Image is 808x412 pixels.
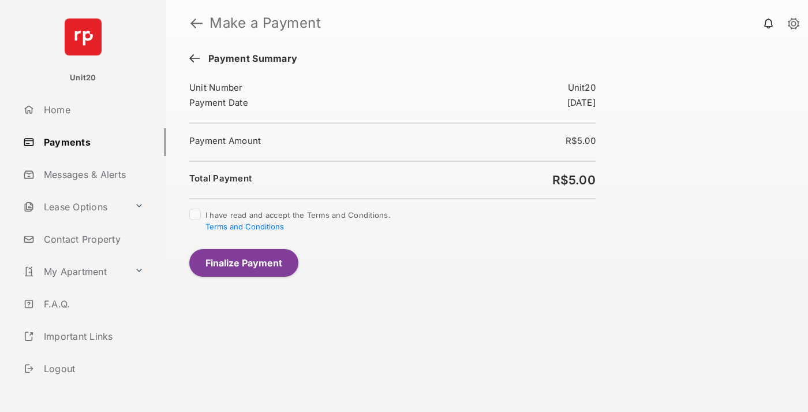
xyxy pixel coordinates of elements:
[18,193,130,221] a: Lease Options
[189,249,298,277] button: Finalize Payment
[205,210,391,231] span: I have read and accept the Terms and Conditions.
[210,16,321,30] strong: Make a Payment
[203,53,297,66] span: Payment Summary
[18,96,166,124] a: Home
[70,72,96,84] p: Unit20
[18,355,166,383] a: Logout
[18,128,166,156] a: Payments
[205,222,284,231] button: I have read and accept the Terms and Conditions.
[18,322,148,350] a: Important Links
[18,258,130,285] a: My Apartment
[18,290,166,318] a: F.A.Q.
[18,225,166,253] a: Contact Property
[65,18,102,55] img: svg+xml;base64,PHN2ZyB4bWxucz0iaHR0cDovL3d3dy53My5vcmcvMjAwMC9zdmciIHdpZHRoPSI2NCIgaGVpZ2h0PSI2NC...
[18,161,166,188] a: Messages & Alerts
